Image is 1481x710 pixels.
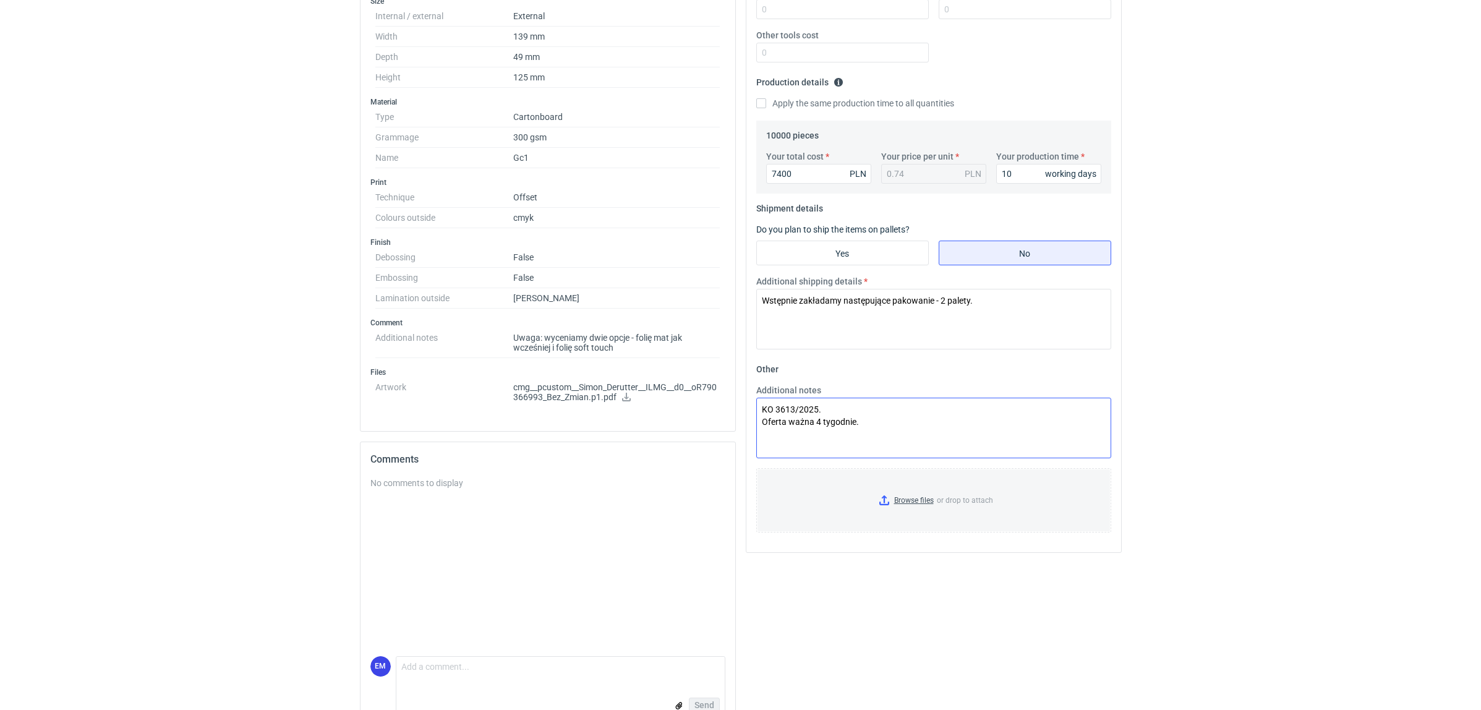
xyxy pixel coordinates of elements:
p: cmg__pcustom__Simon_Derutter__ILMG__d0__oR790366993_Bez_Zmian.p1.pdf [513,382,720,403]
dt: Internal / external [375,6,513,27]
label: Your total cost [766,150,824,163]
dt: Technique [375,187,513,208]
dd: 139 mm [513,27,720,47]
dd: Offset [513,187,720,208]
dt: Grammage [375,127,513,148]
legend: 10000 pieces [766,126,819,140]
label: Your production time [996,150,1079,163]
label: Yes [756,241,929,265]
dt: Width [375,27,513,47]
dt: Type [375,107,513,127]
dd: False [513,268,720,288]
label: Additional notes [756,384,821,396]
dt: Artwork [375,377,513,412]
dd: Gc1 [513,148,720,168]
dt: Height [375,67,513,88]
input: 0 [766,164,871,184]
dd: 300 gsm [513,127,720,148]
label: Your price per unit [881,150,954,163]
legend: Shipment details [756,199,823,213]
legend: Production details [756,72,843,87]
h3: Material [370,97,725,107]
textarea: Wstępnie zakładamy następujące pakowanie - 2 palety. [756,289,1111,349]
h3: Files [370,367,725,377]
label: Apply the same production time to all quantities [756,97,954,109]
label: or drop to attach [757,469,1111,532]
dt: Lamination outside [375,288,513,309]
dt: Name [375,148,513,168]
span: Send [694,701,714,709]
figcaption: EM [370,656,391,677]
div: PLN [850,168,866,180]
dd: 125 mm [513,67,720,88]
dd: Uwaga: wyceniamy dwie opcje - folię mat jak wcześniej i folię soft touch [513,328,720,358]
dt: Depth [375,47,513,67]
label: Do you plan to ship the items on pallets? [756,225,910,234]
textarea: KO 3613/2025. Oferta ważna 4 tygodnie. [756,398,1111,458]
legend: Other [756,359,779,374]
h3: Finish [370,237,725,247]
input: 0 [996,164,1101,184]
dt: Debossing [375,247,513,268]
h3: Comment [370,318,725,328]
label: No [939,241,1111,265]
dd: cmyk [513,208,720,228]
label: Additional shipping details [756,275,862,288]
div: No comments to display [370,477,725,489]
dd: [PERSON_NAME] [513,288,720,309]
dd: Cartonboard [513,107,720,127]
div: PLN [965,168,981,180]
h2: Comments [370,452,725,467]
dd: False [513,247,720,268]
dt: Colours outside [375,208,513,228]
dt: Embossing [375,268,513,288]
label: Other tools cost [756,29,819,41]
h3: Print [370,177,725,187]
dd: 49 mm [513,47,720,67]
input: 0 [756,43,929,62]
div: working days [1045,168,1096,180]
dt: Additional notes [375,328,513,358]
dd: External [513,6,720,27]
div: Ewelina Macek [370,656,391,677]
